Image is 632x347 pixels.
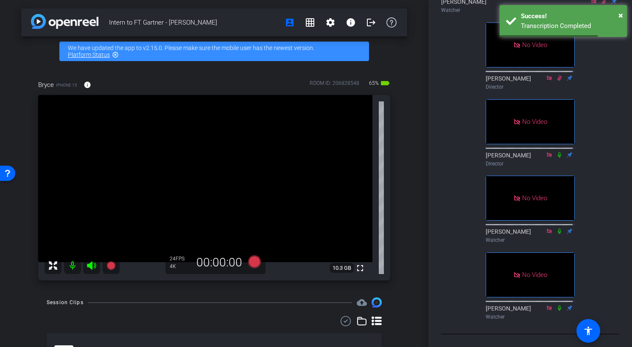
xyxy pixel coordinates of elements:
[170,263,191,270] div: 4K
[38,80,54,90] span: Bryce
[112,51,119,58] mat-icon: highlight_off
[31,14,98,29] img: app-logo
[109,14,280,31] span: Intern to FT Gartner - [PERSON_NAME]
[521,11,621,21] div: Success!
[357,297,367,308] mat-icon: cloud_upload
[486,313,575,321] div: Watcher
[285,17,295,28] mat-icon: account_box
[59,42,369,61] div: We have updated the app to v2.15.0. Please make sure the mobile user has the newest version.
[522,271,547,279] span: No Video
[325,17,336,28] mat-icon: settings
[486,236,575,244] div: Watcher
[368,76,380,90] span: 65%
[380,78,390,88] mat-icon: battery_std
[618,10,623,20] span: ×
[522,194,547,202] span: No Video
[305,17,315,28] mat-icon: grid_on
[372,297,382,308] img: Session clips
[346,17,356,28] mat-icon: info
[47,298,84,307] div: Session Clips
[486,74,575,91] div: [PERSON_NAME]
[176,256,185,262] span: FPS
[357,297,367,308] span: Destinations for your clips
[583,326,593,336] mat-icon: accessibility
[84,81,91,89] mat-icon: info
[522,41,547,49] span: No Video
[56,82,77,88] span: iPhone 15
[191,255,248,270] div: 00:00:00
[486,151,575,168] div: [PERSON_NAME]
[355,263,365,273] mat-icon: fullscreen
[366,17,376,28] mat-icon: logout
[522,118,547,125] span: No Video
[486,304,575,321] div: [PERSON_NAME]
[618,9,623,22] button: Close
[310,79,359,92] div: ROOM ID: 206828548
[330,263,354,273] span: 10.3 GB
[68,51,110,58] a: Platform Status
[521,21,621,31] div: Transcription Completed
[486,227,575,244] div: [PERSON_NAME]
[486,83,575,91] div: Director
[441,6,619,14] div: Watcher
[486,160,575,168] div: Director
[170,255,191,262] div: 24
